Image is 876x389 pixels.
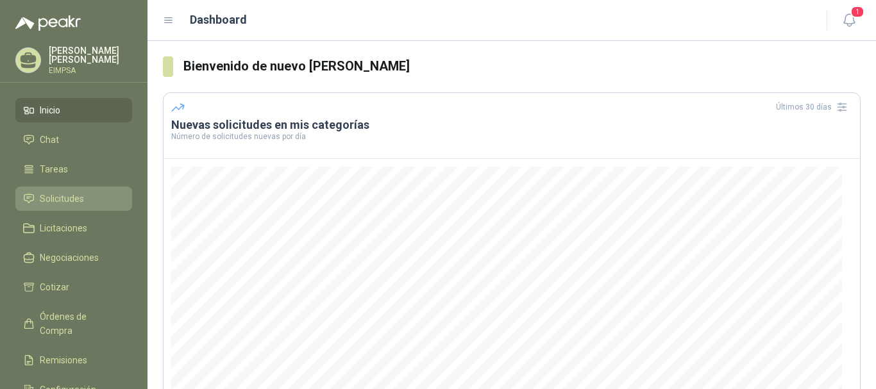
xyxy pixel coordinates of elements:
span: Tareas [40,162,68,176]
span: Licitaciones [40,221,87,235]
a: Cotizar [15,275,132,299]
a: Chat [15,128,132,152]
div: Últimos 30 días [776,97,852,117]
h1: Dashboard [190,11,247,29]
span: Órdenes de Compra [40,310,120,338]
a: Negociaciones [15,245,132,270]
span: Inicio [40,103,60,117]
button: 1 [838,9,861,32]
a: Solicitudes [15,186,132,211]
a: Licitaciones [15,216,132,240]
p: EIMPSA [49,67,132,74]
h3: Nuevas solicitudes en mis categorías [171,117,852,133]
span: Remisiones [40,353,87,367]
span: 1 [850,6,864,18]
span: Solicitudes [40,192,84,206]
h3: Bienvenido de nuevo [PERSON_NAME] [183,56,861,76]
p: Número de solicitudes nuevas por día [171,133,852,140]
a: Remisiones [15,348,132,372]
img: Logo peakr [15,15,81,31]
span: Negociaciones [40,251,99,265]
a: Órdenes de Compra [15,304,132,343]
a: Inicio [15,98,132,122]
span: Chat [40,133,59,147]
p: [PERSON_NAME] [PERSON_NAME] [49,46,132,64]
span: Cotizar [40,280,69,294]
a: Tareas [15,157,132,181]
